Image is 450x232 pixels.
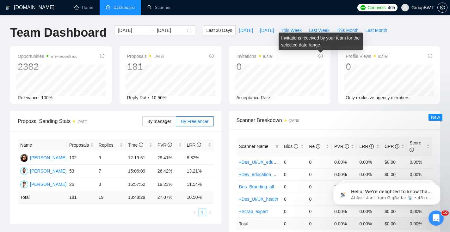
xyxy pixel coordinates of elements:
span: info-circle [316,144,320,149]
button: right [206,209,214,216]
span: info-circle [100,54,104,58]
td: 0.00% [332,156,357,168]
img: SK [20,154,28,162]
span: By manager [147,119,171,124]
button: left [191,209,199,216]
td: 0 [306,156,332,168]
div: 2382 [18,61,77,73]
a: setting [437,5,447,10]
span: right [208,211,212,214]
td: 0.00 % [332,217,357,230]
span: info-circle [428,54,432,58]
button: Last Month [362,25,391,35]
a: homeHome [74,5,93,10]
li: Next Page [206,209,214,216]
span: user [403,5,407,10]
a: AY[PERSON_NAME] [20,168,66,173]
td: 0 [281,205,307,217]
td: $0.00 [382,156,407,168]
span: info-circle [168,143,172,147]
span: PVR [157,143,172,148]
h1: Team Dashboard [10,25,107,40]
td: 13.21% [184,165,214,178]
button: This Month [333,25,362,35]
td: 0.00% [357,156,382,168]
span: Score [410,140,421,152]
span: Proposals [127,52,164,60]
td: $ 0.00 [382,217,407,230]
span: info-circle [294,144,298,149]
span: info-circle [369,144,374,149]
span: Last Week [309,27,330,34]
span: [DATE] [239,27,253,34]
span: Acceptance Rate [237,95,270,100]
td: 29.41% [155,151,184,165]
span: Proposals [69,142,89,149]
time: [DATE] [77,120,87,124]
span: Opportunities [18,52,77,60]
span: Time [128,143,143,148]
td: 26 [67,178,96,191]
span: info-circle [395,144,399,149]
time: [DATE] [154,55,163,58]
span: Connects: [367,4,386,11]
span: Bids [284,144,298,149]
iframe: Intercom live chat [428,211,444,226]
span: This Week [281,27,302,34]
td: 0 [306,180,332,193]
span: filter [274,142,280,151]
button: Last Week [305,25,333,35]
td: 7 [96,165,126,178]
span: 10.50% [151,95,166,100]
span: Profile Views [346,52,388,60]
span: swap-right [149,28,154,33]
span: LRR [187,143,201,148]
span: LRR [359,144,374,149]
button: Last 30 Days [203,25,236,35]
button: [DATE] [256,25,277,35]
a: +Dev_education_gen [239,172,281,177]
span: info-circle [197,143,201,147]
img: AY [20,167,28,175]
div: [PERSON_NAME] [30,181,66,188]
td: 0.00% [357,168,382,180]
div: Invitations received by your team for the selected date range [279,33,363,50]
span: Only exclusive agency members [346,95,410,100]
span: Scanner Breakdown [237,116,433,124]
span: By Freelancer [181,119,208,124]
td: 12:19:51 [126,151,155,165]
td: 13:48:29 [126,191,155,204]
time: [DATE] [378,55,388,58]
button: This Week [277,25,305,35]
td: 26.42% [155,165,184,178]
td: 0.00 % [407,217,432,230]
span: 100% [41,95,52,100]
td: 10.50 % [184,191,214,204]
span: Last 30 Days [206,27,232,34]
span: Scanner Name [239,144,268,149]
th: Replies [96,139,126,151]
td: 8.82% [184,151,214,165]
img: DN [20,180,28,188]
img: logo [5,3,10,13]
span: Last Month [365,27,387,34]
td: 0 [306,193,332,205]
td: 19.23% [155,178,184,191]
td: 0 [281,217,307,230]
td: 181 [67,191,96,204]
a: +Des_UI/UX_education [239,160,286,165]
span: info-circle [209,54,214,58]
button: setting [437,3,447,13]
span: setting [438,5,447,10]
span: to [149,28,154,33]
span: -- [273,95,275,100]
span: Dashboard [114,5,135,10]
th: Name [18,139,67,151]
span: This Month [336,27,358,34]
li: 1 [199,209,206,216]
td: 0 [281,193,307,205]
a: SK[PERSON_NAME] [20,155,66,160]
